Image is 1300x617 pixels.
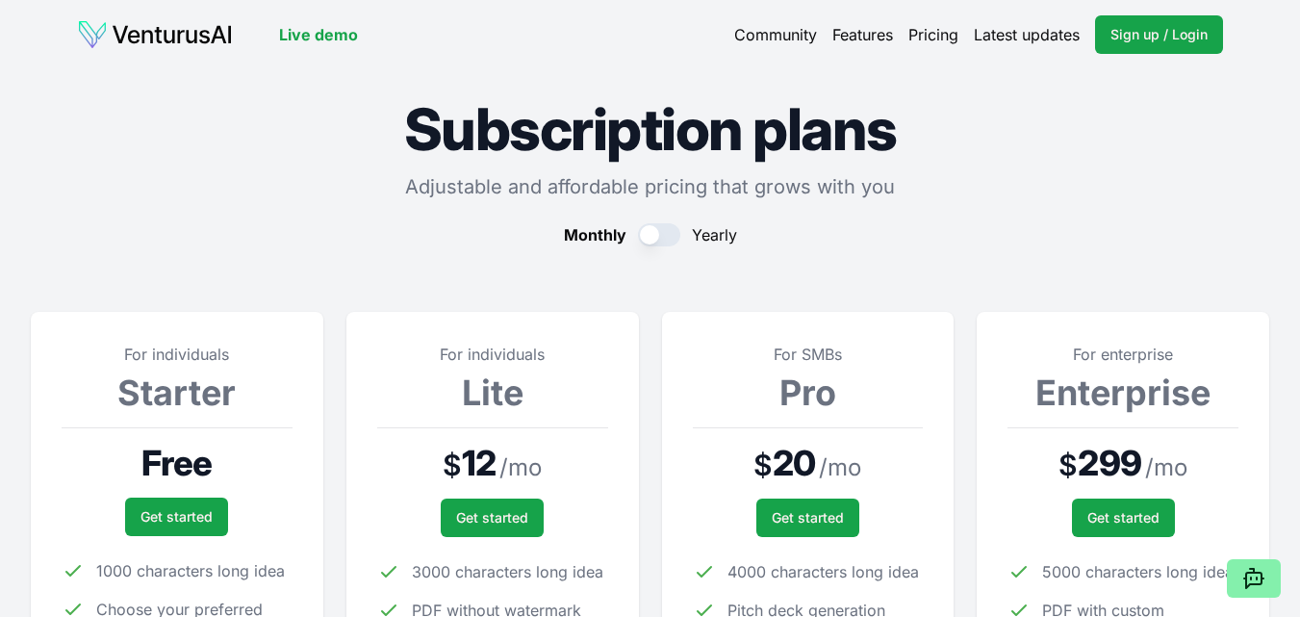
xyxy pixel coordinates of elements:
[441,499,544,537] a: Get started
[908,23,958,46] a: Pricing
[1145,452,1187,483] span: / mo
[727,560,919,583] span: 4000 characters long idea
[62,343,293,366] p: For individuals
[279,23,358,46] a: Live demo
[773,444,815,482] span: 20
[1007,343,1238,366] p: For enterprise
[1072,499,1175,537] a: Get started
[412,560,603,583] span: 3000 characters long idea
[1095,15,1223,54] a: Sign up / Login
[125,498,228,536] a: Get started
[693,343,924,366] p: For SMBs
[819,452,861,483] span: / mo
[832,23,893,46] a: Features
[1078,444,1140,482] span: 299
[377,343,608,366] p: For individuals
[96,559,285,582] span: 1000 characters long idea
[1007,373,1238,412] h3: Enterprise
[564,223,626,246] span: Monthly
[31,100,1269,158] h1: Subscription plans
[1110,25,1208,44] span: Sign up / Login
[443,448,462,482] span: $
[31,173,1269,200] p: Adjustable and affordable pricing that grows with you
[1058,448,1078,482] span: $
[1042,560,1234,583] span: 5000 characters long idea
[756,499,859,537] a: Get started
[753,448,773,482] span: $
[693,373,924,412] h3: Pro
[62,373,293,412] h3: Starter
[377,373,608,412] h3: Lite
[734,23,817,46] a: Community
[77,19,233,50] img: logo
[692,223,737,246] span: Yearly
[499,452,542,483] span: / mo
[141,444,212,482] span: Free
[462,444,496,482] span: 12
[974,23,1080,46] a: Latest updates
